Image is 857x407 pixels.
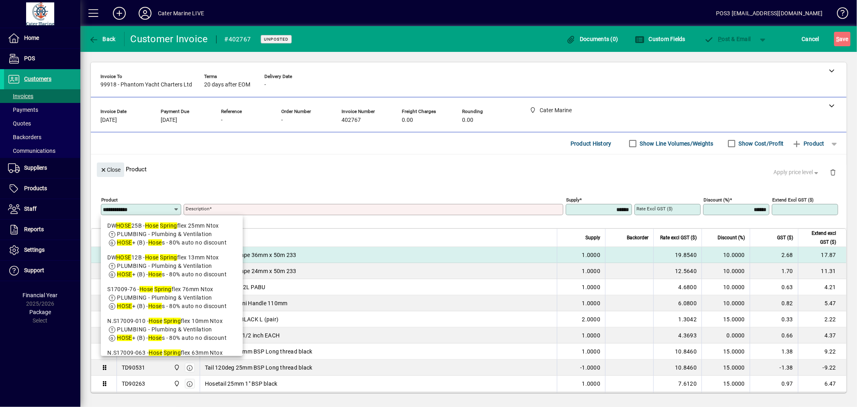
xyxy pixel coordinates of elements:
td: 15.0000 [702,376,750,392]
td: 9.22 [798,343,846,360]
td: 4.37 [798,327,846,343]
span: Settings [24,247,45,253]
span: - [264,82,266,88]
mat-label: Discount (%) [704,197,730,203]
span: Paint Roller Mini Handle 110mm [205,299,288,307]
span: Supply [585,233,600,242]
span: GST ($) [777,233,793,242]
button: Custom Fields [633,32,687,46]
span: S [836,36,839,42]
span: Payments [8,107,38,113]
a: Reports [4,220,80,240]
td: 10.0000 [702,295,750,311]
span: -1.0000 [580,364,600,372]
a: Payments [4,103,80,117]
span: ost & Email [704,36,751,42]
button: Delete [823,162,843,182]
a: Communications [4,144,80,158]
td: 0.97 [750,376,798,392]
span: Cancel [802,33,820,45]
span: Hosetail 25mm 1" BSP black [205,380,278,388]
span: - [281,117,283,123]
span: Invoices [8,93,33,99]
a: Support [4,261,80,281]
a: Products [4,179,80,199]
td: 15.0000 [702,311,750,327]
mat-label: Extend excl GST ($) [772,197,814,203]
span: Close [100,163,121,177]
td: 0.33 [750,311,798,327]
div: TD90531 [122,364,145,372]
span: P [718,36,722,42]
mat-label: Description [186,206,209,212]
span: Tail 120deg 25mm BSP Long thread black [205,347,313,356]
span: Staff [24,206,37,212]
div: 10.8460 [659,347,697,356]
span: 3M Masking Tape 36mm x 50m 233 [205,251,297,259]
button: Apply price level [771,165,824,180]
td: 1.38 [750,343,798,360]
button: Product History [567,136,615,151]
app-page-header-button: Delete [823,169,843,176]
span: Backorder [627,233,648,242]
div: 4.6800 [659,283,697,291]
td: 10.0000 [702,279,750,295]
span: Home [24,35,39,41]
div: 3M23336B [122,251,150,259]
td: 0.0000 [702,327,750,343]
div: 7.6120 [659,380,697,388]
div: 4.3693 [659,331,697,339]
td: 1.70 [750,263,798,279]
span: Wooden Bung 1/2 inch EACH [205,331,280,339]
span: Apply price level [774,168,820,177]
div: 160003 [122,315,142,323]
span: 20 days after EOM [204,82,250,88]
td: -9.22 [798,360,846,376]
span: Suppliers [24,164,47,171]
span: Cater Marine [172,379,181,388]
span: Back [89,36,116,42]
a: Quotes [4,117,80,130]
span: Package [29,309,51,315]
div: #402767 [225,33,251,46]
div: WB-1/2 [122,331,141,339]
span: 0.00 [402,117,413,123]
span: 402767 [342,117,361,123]
span: Reports [24,226,44,232]
span: Cater Marine [172,299,181,308]
td: 6.47 [798,376,846,392]
td: 2.22 [798,311,846,327]
span: Communications [8,148,55,154]
td: 10.0000 [702,247,750,263]
td: 15.0000 [702,343,750,360]
app-page-header-button: Back [80,32,125,46]
span: 2.0000 [582,315,601,323]
span: Unposted [264,37,288,42]
span: 1.0000 [582,380,601,388]
button: Add [106,6,132,21]
td: 0.63 [750,279,798,295]
span: Customers [24,76,51,82]
label: Show Cost/Profit [737,140,784,148]
span: - [221,117,223,123]
button: Documents (0) [564,32,620,46]
span: Products [24,185,47,191]
span: Custom Fields [635,36,685,42]
a: Suppliers [4,158,80,178]
div: 10.8460 [659,364,697,372]
span: 1.0000 [582,267,601,275]
app-page-header-button: Close [95,166,126,173]
td: 5.47 [798,295,846,311]
span: Cater Marine [172,347,181,356]
span: 3M Masking Tape 24mm x 50m 233 [205,267,297,275]
div: POS3 [EMAIL_ADDRESS][DOMAIN_NAME] [716,7,823,20]
span: Backorders [8,134,41,140]
button: Back [87,32,118,46]
span: Discount (%) [718,233,745,242]
span: 0.00 [462,117,473,123]
div: TD90263 [122,380,145,388]
td: -1.38 [750,360,798,376]
span: Cater Marine [172,267,181,275]
button: Close [97,162,124,177]
span: Support [24,267,44,273]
